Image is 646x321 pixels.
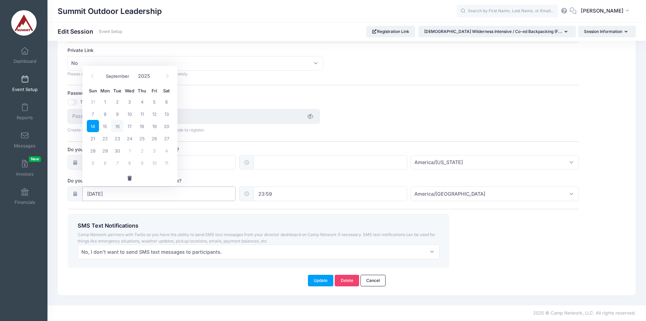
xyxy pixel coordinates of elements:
[99,120,111,132] span: September 15, 2025
[71,59,78,67] span: No
[29,156,41,162] span: New
[148,95,160,108] span: September 5, 2025
[123,95,136,108] span: September 3, 2025
[9,184,41,208] a: Financials
[9,43,41,67] a: Dashboard
[578,26,636,37] button: Session Information
[87,120,99,132] span: September 14, 2025
[67,146,323,153] label: Do you want to open registration at a certain time?
[9,100,41,124] a: Reports
[148,144,160,157] span: October 3, 2025
[418,26,576,37] button: [DEMOGRAPHIC_DATA] Wilderness Intensive / Co-ed Backpacking (F...
[136,108,148,120] span: September 11, 2025
[87,157,99,169] span: October 5, 2025
[414,190,485,197] span: America/Chicago
[15,199,35,205] span: Financials
[67,90,323,96] label: Password Protect
[103,72,133,81] select: Month
[148,108,160,120] span: September 12, 2025
[67,71,188,76] span: Please only select Yes if you want to send this link out privately.
[9,72,41,95] a: Event Setup
[67,56,323,71] span: No
[81,248,222,255] span: No, I don't want to send SMS text messages to participants.
[12,87,38,92] span: Event Setup
[135,71,157,81] input: Year
[456,4,558,18] input: Search by First Name, Last Name, or Email...
[111,108,123,120] span: September 9, 2025
[136,120,148,132] span: September 18, 2025
[58,3,162,19] h1: Summit Outdoor Leadership
[123,89,136,93] span: Wed
[99,95,111,108] span: September 1, 2025
[111,120,123,132] span: September 16, 2025
[136,157,148,169] span: October 9, 2025
[111,89,123,93] span: Tue
[335,275,359,286] a: Delete
[160,120,173,132] span: September 20, 2025
[136,144,148,157] span: October 2, 2025
[576,3,636,19] button: [PERSON_NAME]
[123,157,136,169] span: October 8, 2025
[14,58,36,64] span: Dashboard
[78,222,439,229] h4: SMS Text Notifications
[366,26,415,37] a: Registration Link
[136,89,148,93] span: Thu
[67,47,323,54] label: Private Link
[411,186,579,201] span: America/Chicago
[111,132,123,144] span: September 23, 2025
[123,120,136,132] span: September 17, 2025
[136,132,148,144] span: September 25, 2025
[148,89,160,93] span: Fri
[99,144,111,157] span: September 29, 2025
[78,245,439,259] span: No, I don't want to send SMS text messages to participants.
[9,156,41,180] a: InvoicesNew
[99,157,111,169] span: October 6, 2025
[99,89,111,93] span: Mon
[123,132,136,144] span: September 24, 2025
[11,10,37,36] img: Summit Outdoor Leadership
[308,275,334,286] button: Update
[123,144,136,157] span: October 1, 2025
[78,232,435,244] span: Camp Network partners with Twilio so you have the ability to send SMS text messages from your dir...
[87,108,99,120] span: September 7, 2025
[123,108,136,120] span: September 10, 2025
[67,109,320,124] input: Password Protect
[16,171,34,177] span: Invoices
[424,29,562,34] span: [DEMOGRAPHIC_DATA] Wilderness Intensive / Co-ed Backpacking (F...
[148,132,160,144] span: September 26, 2025
[9,128,41,152] a: Messages
[87,132,99,144] span: September 21, 2025
[160,95,173,108] span: September 6, 2025
[160,89,173,93] span: Sat
[67,177,323,184] label: Do you want to pause registration at a certain time?
[67,127,205,132] span: Create a password and only allow participants with this code to register.
[160,132,173,144] span: September 27, 2025
[360,275,386,286] a: Cancel
[160,108,173,120] span: September 13, 2025
[80,99,135,106] label: Turn On Password Protect
[99,132,111,144] span: September 22, 2025
[111,144,123,157] span: September 30, 2025
[87,144,99,157] span: September 28, 2025
[533,310,636,316] span: 2025 © Camp Network, LLC. All rights reserved.
[136,95,148,108] span: September 4, 2025
[111,95,123,108] span: September 2, 2025
[414,159,463,166] span: America/New York
[148,157,160,169] span: October 10, 2025
[87,89,99,93] span: Sun
[99,108,111,120] span: September 8, 2025
[411,155,579,170] span: America/New York
[160,144,173,157] span: October 4, 2025
[148,120,160,132] span: September 19, 2025
[58,28,122,35] h1: Edit Session
[160,157,173,169] span: October 11, 2025
[99,29,122,34] a: Event Setup
[111,157,123,169] span: October 7, 2025
[581,7,624,15] span: [PERSON_NAME]
[17,115,33,121] span: Reports
[87,95,99,108] span: August 31, 2025
[14,143,36,149] span: Messages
